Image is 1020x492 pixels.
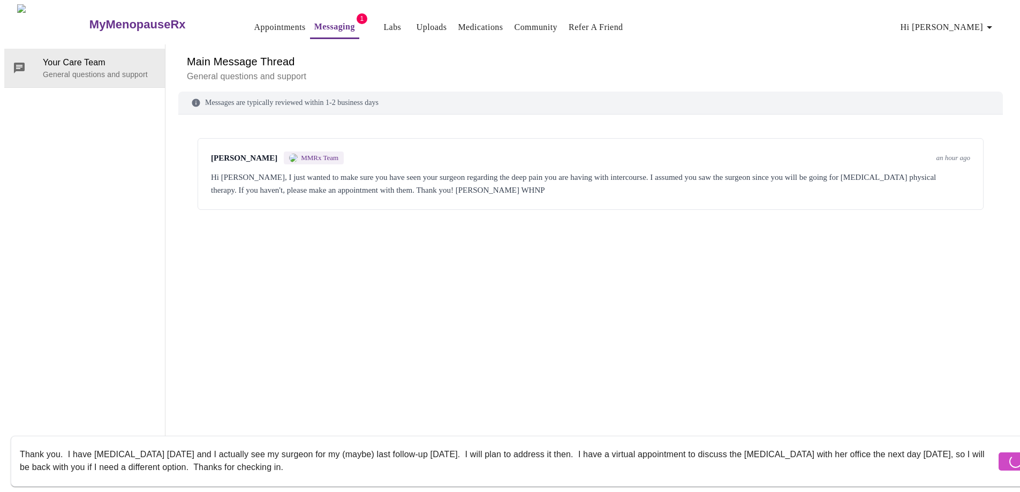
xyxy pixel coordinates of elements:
[458,20,503,35] a: Medications
[88,6,228,43] a: MyMenopauseRx
[936,154,970,162] span: an hour ago
[901,20,996,35] span: Hi [PERSON_NAME]
[310,16,359,39] button: Messaging
[211,154,277,163] span: [PERSON_NAME]
[454,17,507,38] button: Medications
[417,20,447,35] a: Uploads
[569,20,623,35] a: Refer a Friend
[43,56,156,69] span: Your Care Team
[187,53,994,70] h6: Main Message Thread
[375,17,410,38] button: Labs
[89,18,186,32] h3: MyMenopauseRx
[250,17,310,38] button: Appointments
[178,92,1003,115] div: Messages are typically reviewed within 1-2 business days
[515,20,558,35] a: Community
[4,49,165,87] div: Your Care TeamGeneral questions and support
[211,171,970,196] div: Hi [PERSON_NAME], I just wanted to make sure you have seen your surgeon regarding the deep pain y...
[301,154,338,162] span: MMRx Team
[564,17,628,38] button: Refer a Friend
[187,70,994,83] p: General questions and support
[357,13,367,24] span: 1
[289,154,298,162] img: MMRX
[43,69,156,80] p: General questions and support
[314,19,355,34] a: Messaging
[17,4,88,44] img: MyMenopauseRx Logo
[412,17,451,38] button: Uploads
[254,20,306,35] a: Appointments
[20,444,996,478] textarea: Send a message about your appointment
[896,17,1000,38] button: Hi [PERSON_NAME]
[510,17,562,38] button: Community
[383,20,401,35] a: Labs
